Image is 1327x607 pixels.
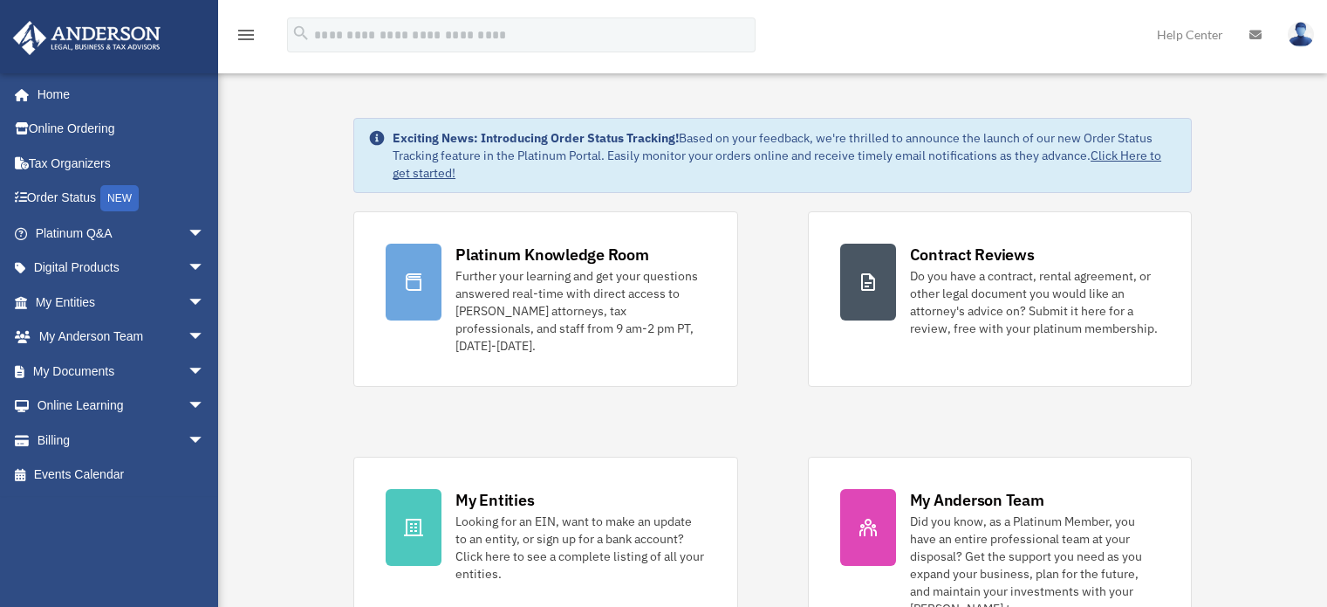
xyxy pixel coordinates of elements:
div: Contract Reviews [910,244,1035,266]
span: arrow_drop_down [188,423,222,459]
span: arrow_drop_down [188,285,222,321]
img: User Pic [1288,22,1314,47]
a: Home [12,77,222,112]
a: Events Calendar [12,458,231,493]
span: arrow_drop_down [188,389,222,424]
span: arrow_drop_down [188,320,222,355]
img: Anderson Advisors Platinum Portal [8,21,166,55]
div: Looking for an EIN, want to make an update to an entity, or sign up for a bank account? Click her... [455,513,705,583]
div: Further your learning and get your questions answered real-time with direct access to [PERSON_NAM... [455,267,705,355]
a: My Documentsarrow_drop_down [12,354,231,389]
span: arrow_drop_down [188,216,222,252]
a: Contract Reviews Do you have a contract, rental agreement, or other legal document you would like... [808,211,1192,387]
div: Based on your feedback, we're thrilled to announce the launch of our new Order Status Tracking fe... [393,129,1177,182]
a: My Entitiesarrow_drop_down [12,285,231,320]
a: Order StatusNEW [12,181,231,217]
a: Click Here to get started! [393,148,1161,181]
i: search [291,24,311,43]
a: My Anderson Teamarrow_drop_down [12,320,231,355]
span: arrow_drop_down [188,251,222,286]
a: Online Ordering [12,112,231,147]
i: menu [236,24,257,45]
a: Online Learningarrow_drop_down [12,389,231,424]
strong: Exciting News: Introducing Order Status Tracking! [393,130,679,146]
a: menu [236,31,257,45]
a: Platinum Q&Aarrow_drop_down [12,216,231,251]
div: My Entities [455,489,534,511]
div: NEW [100,185,139,211]
a: Tax Organizers [12,146,231,181]
a: Platinum Knowledge Room Further your learning and get your questions answered real-time with dire... [353,211,737,387]
div: Platinum Knowledge Room [455,244,649,266]
div: Do you have a contract, rental agreement, or other legal document you would like an attorney's ad... [910,267,1159,337]
a: Digital Productsarrow_drop_down [12,251,231,286]
span: arrow_drop_down [188,354,222,390]
a: Billingarrow_drop_down [12,423,231,458]
div: My Anderson Team [910,489,1044,511]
